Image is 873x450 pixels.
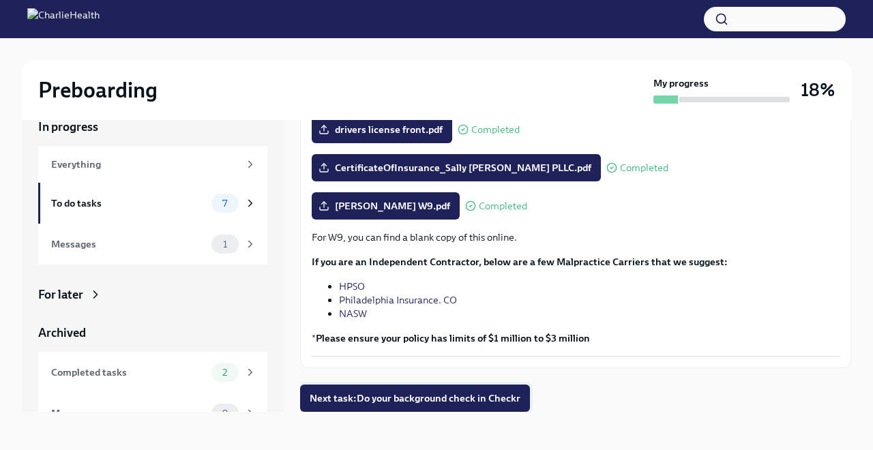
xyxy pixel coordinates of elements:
a: Everything [38,146,267,183]
a: In progress [38,119,267,135]
div: Completed tasks [51,365,206,380]
div: Messages [51,406,206,421]
a: Messages1 [38,224,267,265]
a: For later [38,286,267,303]
div: Everything [51,157,239,172]
div: Messages [51,237,206,252]
strong: Please ensure your policy has limits of $1 million to $3 million [316,332,590,344]
label: [PERSON_NAME] W9.pdf [312,192,460,220]
a: NASW [339,307,367,320]
p: For W9, you can find a blank copy of this online. [312,230,840,244]
div: To do tasks [51,196,206,211]
span: Completed [620,163,668,173]
a: HPSO [339,280,365,292]
label: drivers license front.pdf [312,116,452,143]
span: drivers license front.pdf [321,123,443,136]
a: Philadelphia Insurance. CO [339,294,457,306]
img: CharlieHealth [27,8,100,30]
h3: 18% [801,78,835,102]
h2: Preboarding [38,76,158,104]
label: CertificateOfInsurance_Sally [PERSON_NAME] PLLC.pdf [312,154,601,181]
span: [PERSON_NAME] W9.pdf [321,199,450,213]
span: Next task : Do your background check in Checkr [310,391,520,405]
span: 0 [213,408,237,419]
a: Completed tasks2 [38,352,267,393]
span: 7 [214,198,235,209]
span: CertificateOfInsurance_Sally [PERSON_NAME] PLLC.pdf [321,161,591,175]
strong: If you are an Independent Contractor, below are a few Malpractice Carriers that we suggest: [312,256,728,268]
a: Archived [38,325,267,341]
div: For later [38,286,83,303]
span: 2 [214,367,235,378]
span: Completed [471,125,520,135]
span: Completed [479,201,527,211]
a: To do tasks7 [38,183,267,224]
a: Messages0 [38,393,267,434]
span: 1 [215,239,235,250]
strong: My progress [653,76,709,90]
button: Next task:Do your background check in Checkr [300,385,530,412]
